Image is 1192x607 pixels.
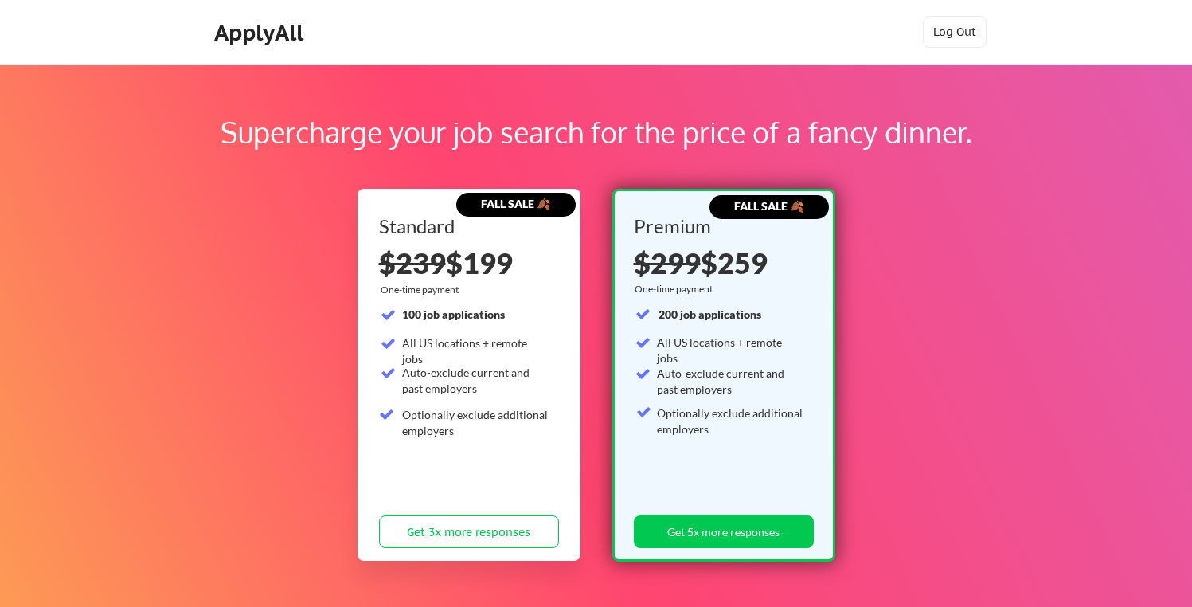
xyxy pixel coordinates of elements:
[657,366,804,397] div: Auto-exclude current and past employers
[634,515,814,548] button: Get 5x more responses
[102,111,1090,154] div: Supercharge your job search for the price of a fancy dinner.
[657,405,804,437] div: Optionally exclude additional employers
[481,197,550,210] strong: FALL SALE 🍂
[402,307,505,321] strong: 100 job applications
[634,249,808,277] div: $259
[379,249,559,277] div: $199
[659,307,761,321] strong: 200 job applications
[379,515,559,548] button: Get 3x more responses
[402,407,549,438] div: Optionally exclude additional employers
[379,217,553,236] div: Standard
[402,335,549,366] div: All US locations + remote jobs
[734,199,803,213] strong: FALL SALE 🍂
[634,217,808,236] div: Premium
[657,335,804,366] div: All US locations + remote jobs
[402,365,549,396] div: Auto-exclude current and past employers
[635,283,717,296] div: One-time payment
[634,245,701,280] s: $299
[381,284,463,296] div: One-time payment
[379,245,446,280] s: $239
